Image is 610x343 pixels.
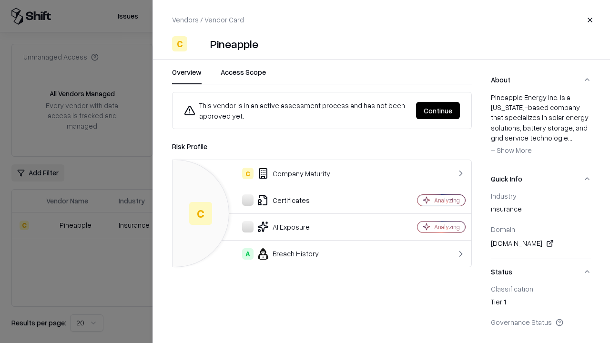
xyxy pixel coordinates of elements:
button: Continue [416,102,460,119]
div: Pineapple Energy Inc. is a [US_STATE]-based company that specializes in solar energy solutions, b... [491,92,591,158]
div: C [189,202,212,225]
span: + Show More [491,146,532,154]
div: Classification [491,284,591,293]
div: Analyzing [434,223,460,231]
div: Company Maturity [180,168,384,179]
p: Vendors / Vendor Card [172,15,244,25]
div: Industry [491,192,591,200]
div: Risk Profile [172,141,472,152]
div: Analyzing [434,196,460,204]
div: [DOMAIN_NAME] [491,238,591,249]
div: insurance [491,204,591,217]
div: Tier 1 [491,297,591,310]
button: Access Scope [221,67,266,84]
div: C [242,168,254,179]
button: Status [491,259,591,284]
div: C [172,36,187,51]
div: A [242,248,254,260]
div: AI Exposure [180,221,384,232]
div: Pineapple [210,36,258,51]
div: Governance Status [491,318,591,326]
button: About [491,67,591,92]
button: + Show More [491,143,532,158]
span: ... [568,133,572,142]
button: Overview [172,67,202,84]
img: Pineapple [191,36,206,51]
div: Quick Info [491,192,591,259]
div: Breach History [180,248,384,260]
div: About [491,92,591,166]
button: Quick Info [491,166,591,192]
div: This vendor is in an active assessment process and has not been approved yet. [184,100,408,121]
div: Certificates [180,194,384,206]
div: Domain [491,225,591,233]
